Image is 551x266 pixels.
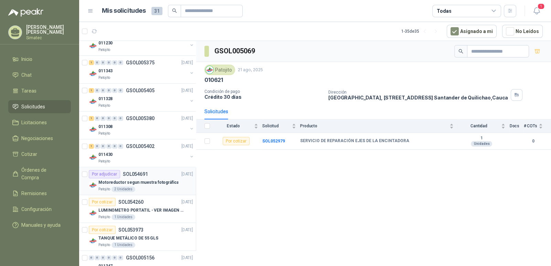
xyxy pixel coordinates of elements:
[8,68,71,82] a: Chat
[21,150,37,158] span: Cotizar
[8,132,71,145] a: Negociaciones
[89,198,116,206] div: Por cotizar
[458,124,500,128] span: Cantidad
[100,88,106,93] div: 0
[98,159,110,164] p: Patojito
[95,255,100,260] div: 0
[89,60,94,65] div: 1
[172,8,177,13] span: search
[530,5,543,17] button: 1
[98,242,110,248] p: Patojito
[181,199,193,205] p: [DATE]
[181,255,193,261] p: [DATE]
[106,255,112,260] div: 0
[8,100,71,113] a: Solicitudes
[204,76,223,84] p: 010621
[95,116,100,121] div: 0
[471,141,492,147] div: Unidades
[26,36,71,40] p: Simatec
[98,96,113,102] p: 011328
[126,60,155,65] p: GSOL005375
[98,75,110,81] p: Patojito
[8,148,71,161] a: Cotizar
[98,151,113,158] p: 011430
[8,163,71,184] a: Órdenes de Compra
[300,119,458,133] th: Producto
[118,116,123,121] div: 0
[112,88,117,93] div: 0
[523,124,537,128] span: # COTs
[89,226,116,234] div: Por cotizar
[89,88,94,93] div: 1
[89,42,97,50] img: Company Logo
[118,60,123,65] div: 0
[126,255,155,260] p: GSOL005156
[262,139,285,143] a: SOL052979
[89,116,94,121] div: 1
[98,47,110,53] p: Patojito
[8,187,71,200] a: Remisiones
[181,171,193,178] p: [DATE]
[100,116,106,121] div: 0
[79,195,196,223] a: Por cotizarSOL054260[DATE] Company LogoLUMINOMETRO PORTATIL - VER IMAGEN ADJUNTAPatojito1 Unidades
[98,124,113,130] p: 011308
[21,55,32,63] span: Inicio
[89,153,97,161] img: Company Logo
[21,221,61,229] span: Manuales y ayuda
[8,8,43,17] img: Logo peakr
[181,115,193,122] p: [DATE]
[447,25,497,38] button: Asignado a mi
[204,89,323,94] p: Condición de pago
[89,58,194,81] a: 1 0 0 0 0 0 GSOL005375[DATE] Company Logo011343Patojito
[523,138,543,145] b: 0
[98,214,110,220] p: Patojito
[118,227,144,232] p: SOL053973
[204,94,323,100] p: Crédito 30 días
[262,119,300,133] th: Solicitud
[112,60,117,65] div: 0
[204,65,235,75] div: Patojito
[89,70,97,78] img: Company Logo
[98,207,184,214] p: LUMINOMETRO PORTATIL - VER IMAGEN ADJUNTA
[106,60,112,65] div: 0
[21,190,47,197] span: Remisiones
[98,40,113,46] p: 011230
[89,86,194,108] a: 1 0 0 0 0 0 GSOL005405[DATE] Company Logo011328Patojito
[106,116,112,121] div: 0
[458,49,463,54] span: search
[112,187,135,192] div: 2 Unidades
[458,119,509,133] th: Cantidad
[106,144,112,149] div: 0
[118,88,123,93] div: 0
[112,242,135,248] div: 1 Unidades
[401,26,441,37] div: 1 - 35 de 35
[95,60,100,65] div: 0
[112,144,117,149] div: 0
[181,143,193,150] p: [DATE]
[98,235,158,242] p: TANQUE METÁLICO DE 55 GLS
[8,219,71,232] a: Manuales y ayuda
[151,7,162,15] span: 31
[21,205,52,213] span: Configuración
[79,167,196,195] a: Por adjudicarSOL054691[DATE] Company LogoMotoreductor segun muestra fotográficaPatojito2 Unidades
[98,103,110,108] p: Patojito
[98,68,113,74] p: 011343
[112,116,117,121] div: 0
[437,7,451,15] div: Todas
[214,119,262,133] th: Estado
[223,137,250,145] div: Por cotizar
[100,144,106,149] div: 0
[21,135,53,142] span: Negociaciones
[98,131,110,136] p: Patojito
[21,119,47,126] span: Licitaciones
[8,84,71,97] a: Tareas
[328,95,508,100] p: [GEOGRAPHIC_DATA], [STREET_ADDRESS] Santander de Quilichao , Cauca
[458,136,505,141] b: 1
[523,119,551,133] th: # COTs
[89,181,97,189] img: Company Logo
[89,31,194,53] a: 1 0 0 0 0 0 GSOL005388[DATE] Company Logo011230Patojito
[126,116,155,121] p: GSOL005380
[328,90,508,95] p: Dirección
[89,237,97,245] img: Company Logo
